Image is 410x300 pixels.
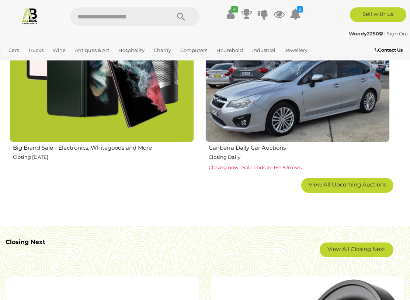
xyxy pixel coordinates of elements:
[384,31,386,36] span: |
[115,44,147,56] a: Hospitality
[209,153,390,161] p: Closing Daily
[177,44,210,56] a: Computers
[25,44,46,56] a: Trucks
[231,6,238,13] i: ✔
[309,181,386,188] span: View All Upcoming Auctions
[213,44,246,56] a: Household
[50,44,69,56] a: Wine
[72,44,112,56] a: Antiques & Art
[53,56,111,69] a: [GEOGRAPHIC_DATA]
[6,238,45,245] b: Closing Next
[387,31,408,36] a: Sign Out
[301,178,393,193] a: View All Upcoming Auctions
[163,7,199,26] button: Search
[29,56,50,69] a: Sports
[375,47,403,53] b: Contact Us
[249,44,278,56] a: Industrial
[209,143,390,151] h2: Canberra Daily Car Auctions
[349,31,383,36] strong: Woody2250
[375,46,404,54] a: Contact Us
[349,31,384,36] a: Woody2250
[13,153,194,161] p: Closing [DATE]
[13,143,194,151] h2: Big Brand Sale - Electronics, Whitegoods and More
[290,7,301,21] a: 2
[6,44,22,56] a: Cars
[282,44,310,56] a: Jewellery
[320,243,393,257] a: View All Closing Next
[209,164,302,170] span: Closing now - Sale ends in: 16h 52m 52s
[6,56,25,69] a: Office
[297,6,303,13] i: 2
[350,7,406,22] a: Sell with us
[225,7,236,21] a: ✔
[21,7,38,25] img: Allbids.com.au
[151,44,174,56] a: Charity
